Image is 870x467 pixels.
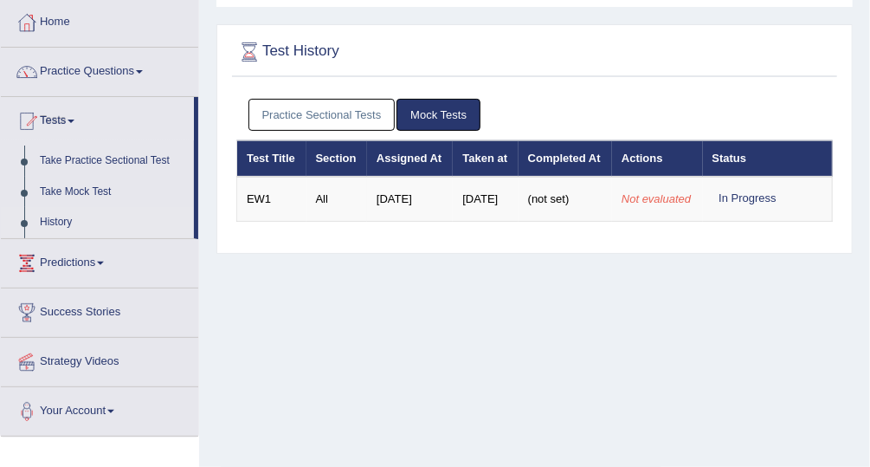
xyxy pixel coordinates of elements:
a: Success Stories [1,289,198,332]
th: Actions [612,140,702,177]
th: Status [703,140,833,177]
a: Take Practice Sectional Test [32,146,194,177]
th: Assigned At [367,140,453,177]
a: History [32,207,194,238]
a: Strategy Videos [1,338,198,381]
a: Mock Tests [396,99,480,131]
th: Completed At [519,140,612,177]
h2: Test History [236,39,606,65]
a: Practice Questions [1,48,198,91]
td: [DATE] [453,177,518,222]
a: Your Account [1,387,198,431]
td: [DATE] [367,177,453,222]
th: Section [306,140,367,177]
span: (not set) [528,192,570,205]
a: Practice Sectional Tests [248,99,396,131]
th: Test Title [237,140,306,177]
em: Not evaluated [622,192,691,205]
a: Take Mock Test [32,177,194,208]
th: Taken at [453,140,518,177]
a: Predictions [1,239,198,282]
a: Tests [1,97,194,140]
td: EW1 [237,177,306,222]
td: All [306,177,367,222]
div: In Progress [712,190,783,208]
